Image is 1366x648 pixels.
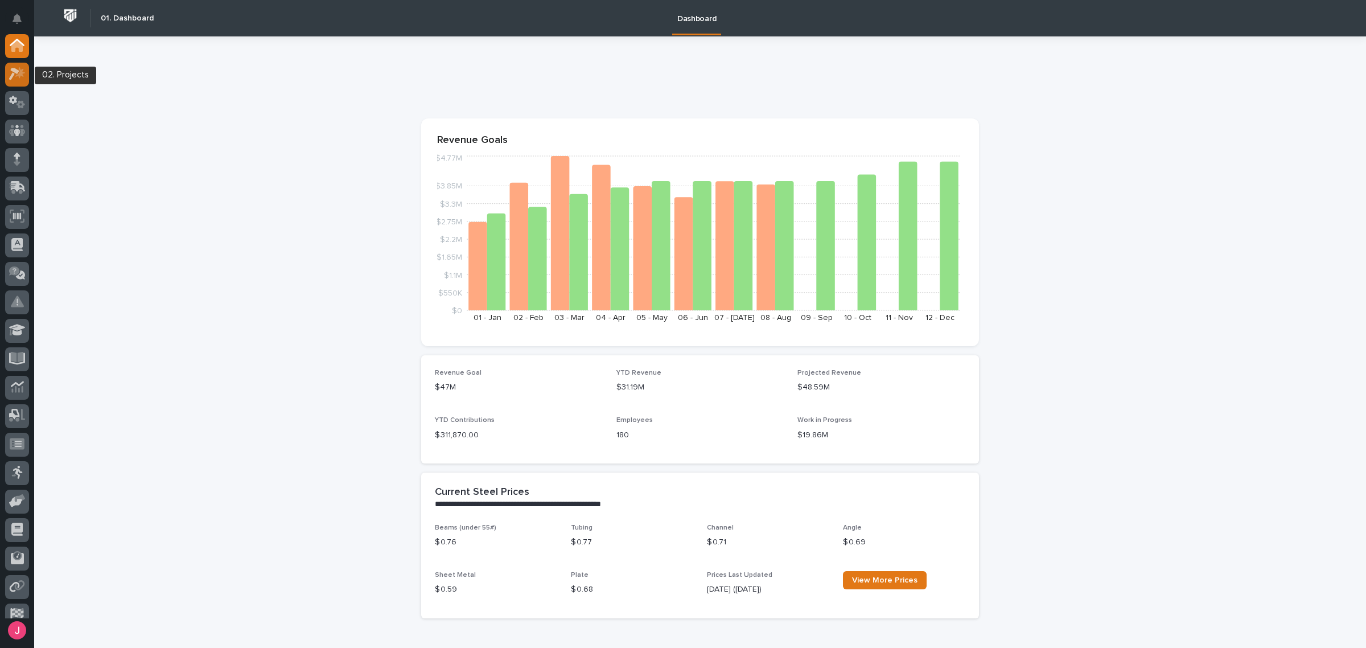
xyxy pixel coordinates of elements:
[60,5,81,26] img: Workspace Logo
[571,572,589,579] span: Plate
[714,314,755,322] text: 07 - [DATE]
[452,307,462,315] tspan: $0
[435,429,603,441] p: $ 311,870.00
[843,536,965,548] p: $ 0.69
[435,584,557,596] p: $ 0.59
[616,370,661,376] span: YTD Revenue
[513,314,544,322] text: 02 - Feb
[554,314,585,322] text: 03 - Mar
[435,417,495,424] span: YTD Contributions
[843,524,862,531] span: Angle
[707,584,829,596] p: [DATE] ([DATE])
[14,14,29,32] div: Notifications
[636,314,668,322] text: 05 - May
[435,370,482,376] span: Revenue Goal
[5,7,29,31] button: Notifications
[707,572,772,579] span: Prices Last Updated
[678,314,708,322] text: 06 - Jun
[435,536,557,548] p: $ 0.76
[707,524,734,531] span: Channel
[886,314,913,322] text: 11 - Nov
[616,382,784,393] p: $31.19M
[437,254,462,262] tspan: $1.65M
[843,571,927,589] a: View More Prices
[797,429,965,441] p: $19.86M
[436,218,462,226] tspan: $2.75M
[616,429,784,441] p: 180
[435,183,462,191] tspan: $3.85M
[437,134,963,147] p: Revenue Goals
[852,576,917,584] span: View More Prices
[440,236,462,244] tspan: $2.2M
[474,314,501,322] text: 01 - Jan
[435,486,529,499] h2: Current Steel Prices
[760,314,791,322] text: 08 - Aug
[101,14,154,23] h2: 01. Dashboard
[440,200,462,208] tspan: $3.3M
[435,524,496,531] span: Beams (under 55#)
[571,536,693,548] p: $ 0.77
[5,618,29,642] button: users-avatar
[797,417,852,424] span: Work in Progress
[844,314,871,322] text: 10 - Oct
[801,314,833,322] text: 09 - Sep
[444,272,462,280] tspan: $1.1M
[797,382,965,393] p: $48.59M
[571,584,693,596] p: $ 0.68
[438,289,462,297] tspan: $550K
[435,572,476,579] span: Sheet Metal
[571,524,593,531] span: Tubing
[435,155,462,163] tspan: $4.77M
[596,314,626,322] text: 04 - Apr
[707,536,829,548] p: $ 0.71
[616,417,653,424] span: Employees
[797,370,861,376] span: Projected Revenue
[435,382,603,393] p: $47M
[925,314,954,322] text: 12 - Dec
